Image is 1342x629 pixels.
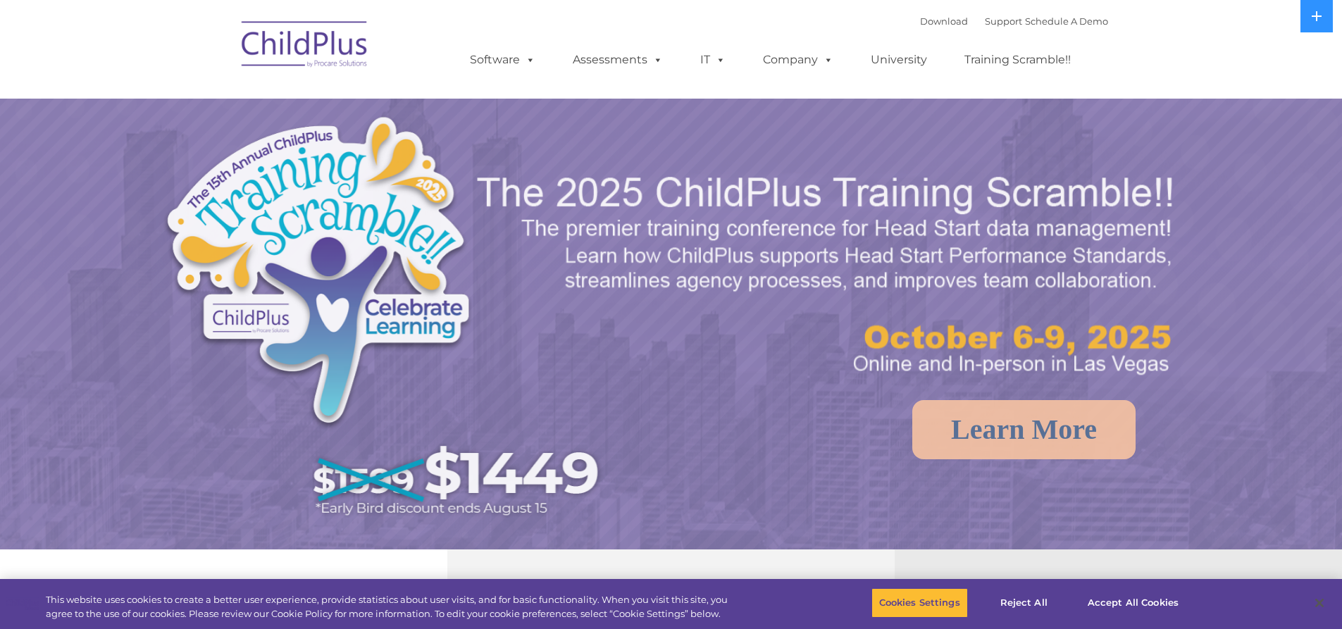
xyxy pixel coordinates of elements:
[1025,15,1108,27] a: Schedule A Demo
[871,588,968,618] button: Cookies Settings
[920,15,1108,27] font: |
[686,46,740,74] a: IT
[46,593,738,621] div: This website uses cookies to create a better user experience, provide statistics about user visit...
[749,46,847,74] a: Company
[857,46,941,74] a: University
[235,11,375,82] img: ChildPlus by Procare Solutions
[912,400,1136,459] a: Learn More
[950,46,1085,74] a: Training Scramble!!
[920,15,968,27] a: Download
[456,46,549,74] a: Software
[980,588,1068,618] button: Reject All
[985,15,1022,27] a: Support
[559,46,677,74] a: Assessments
[1080,588,1186,618] button: Accept All Cookies
[1304,587,1335,618] button: Close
